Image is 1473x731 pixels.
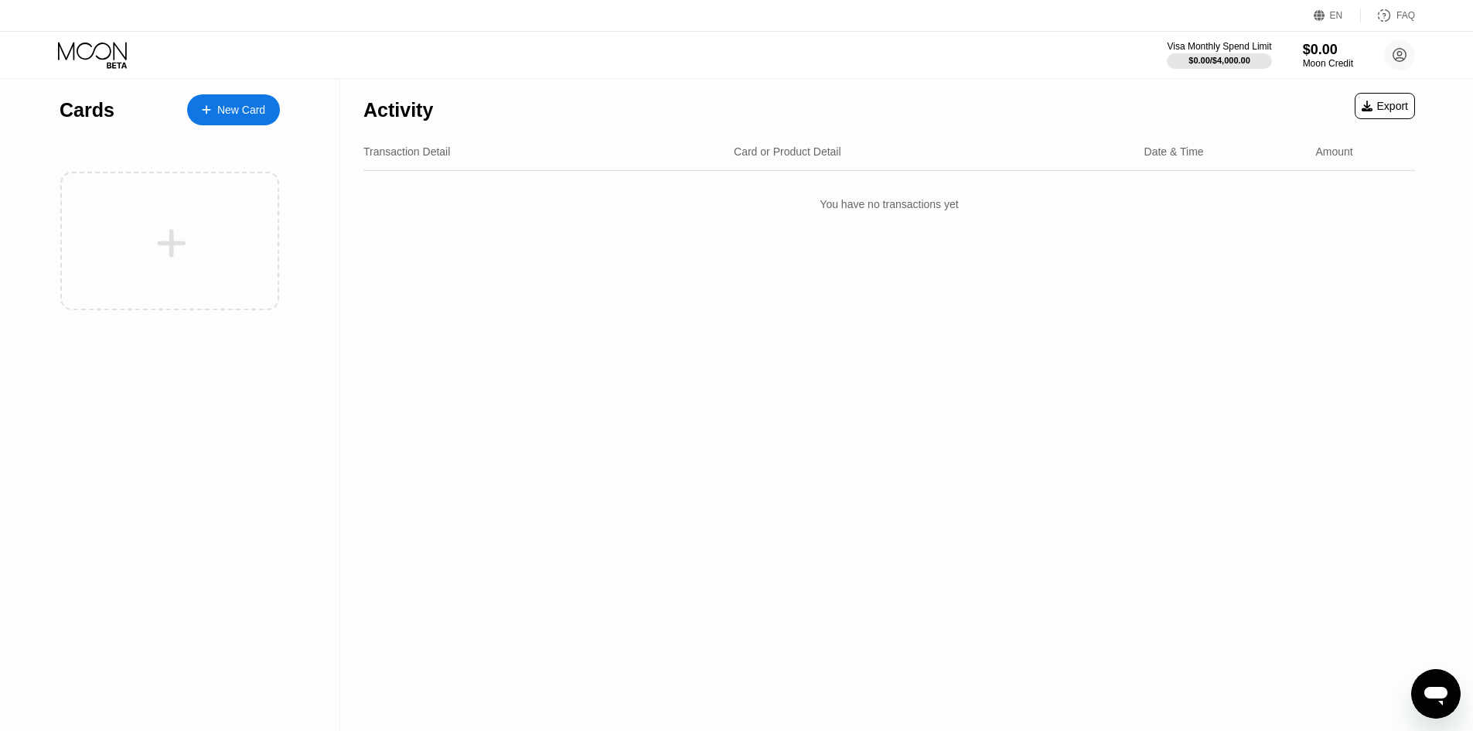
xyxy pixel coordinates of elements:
div: Card or Product Detail [734,145,841,158]
div: $0.00 / $4,000.00 [1188,56,1250,65]
div: New Card [187,94,280,125]
div: Export [1362,100,1408,112]
div: Cards [60,99,114,121]
div: Transaction Detail [363,145,450,158]
div: Export [1355,93,1415,119]
div: EN [1314,8,1361,23]
div: $0.00 [1303,42,1353,58]
div: Date & Time [1144,145,1204,158]
div: New Card [217,104,265,117]
div: Activity [363,99,433,121]
div: Visa Monthly Spend Limit$0.00/$4,000.00 [1167,41,1271,69]
div: You have no transactions yet [363,183,1415,226]
div: $0.00Moon Credit [1303,42,1353,69]
div: FAQ [1361,8,1415,23]
div: Moon Credit [1303,58,1353,69]
div: Visa Monthly Spend Limit [1167,41,1271,52]
div: FAQ [1396,10,1415,21]
div: Amount [1315,145,1352,158]
div: EN [1330,10,1343,21]
iframe: Button to launch messaging window [1411,669,1461,719]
